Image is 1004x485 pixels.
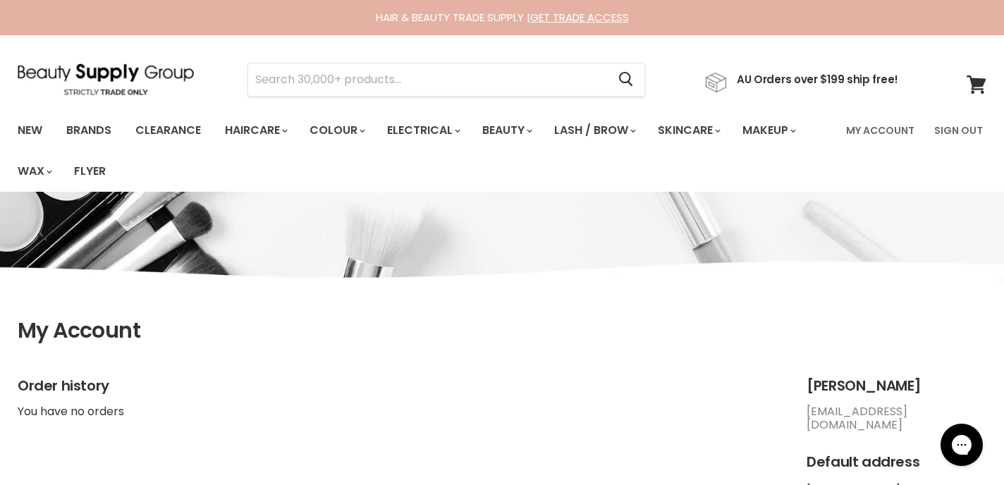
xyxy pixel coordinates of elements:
a: Clearance [125,116,212,145]
a: My Account [838,116,923,145]
a: Beauty [472,116,541,145]
h2: Default address [807,454,986,470]
iframe: Gorgias live chat messenger [933,419,990,471]
a: Brands [56,116,122,145]
p: You have no orders [18,405,778,418]
button: Search [607,63,644,96]
h2: Order history [18,378,778,394]
form: Product [247,63,645,97]
input: Search [248,63,607,96]
a: Makeup [732,116,804,145]
a: Lash / Brow [544,116,644,145]
a: Skincare [647,116,729,145]
a: GET TRADE ACCESS [530,10,629,25]
a: Sign Out [926,116,991,145]
a: Electrical [376,116,469,145]
a: Wax [7,156,61,186]
a: Flyer [63,156,116,186]
a: [EMAIL_ADDRESS][DOMAIN_NAME] [807,403,907,432]
h2: [PERSON_NAME] [807,378,986,394]
a: Colour [299,116,374,145]
ul: Main menu [7,110,838,192]
a: Haircare [214,116,296,145]
a: New [7,116,53,145]
h1: My Account [18,319,986,343]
